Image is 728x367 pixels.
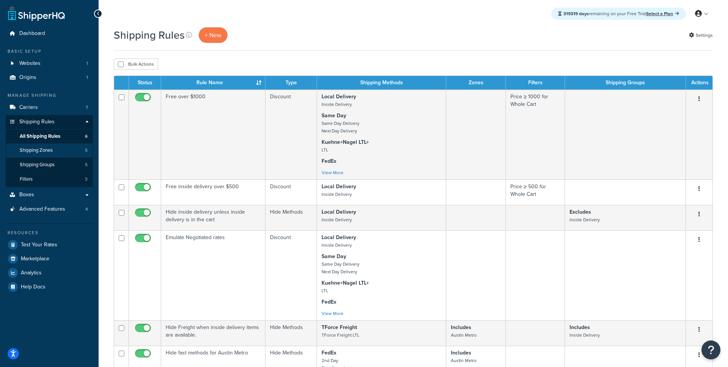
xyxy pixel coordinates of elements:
span: Marketplace [21,256,49,262]
a: Select a Plan [646,10,679,17]
strong: FedEx [322,157,336,165]
span: Websites [19,60,41,67]
th: Shipping Groups [565,76,686,90]
a: Shipping Groups 5 [6,158,93,172]
small: Inside Delivery [322,216,352,223]
li: Filters [6,172,93,186]
strong: Local Delivery [322,183,356,191]
span: Filters [20,176,33,183]
li: Origins [6,71,93,85]
td: Hide Freight when inside delivery items are available. [161,320,265,346]
td: Discount [265,180,317,205]
strong: TForce Freight [322,323,357,331]
td: Price ≥ 1000 for Whole Cart [506,90,565,180]
small: TForce Freight LTL [322,332,359,339]
span: 5 [85,147,88,154]
a: Origins 1 [6,71,93,85]
span: 1 [86,60,88,67]
span: Advanced Features [19,206,65,213]
span: Origins [19,74,36,81]
a: Settings [689,30,713,41]
th: Actions [686,76,712,90]
strong: Same Day [322,252,346,260]
span: Analytics [21,270,42,276]
li: Shipping Rules [6,115,93,187]
a: Carriers 7 [6,101,93,115]
strong: Includes [451,323,471,331]
a: Dashboard [6,27,93,41]
span: 4 [85,206,88,213]
strong: Includes [451,349,471,357]
th: Rule Name : activate to sort column ascending [161,76,265,90]
th: Shipping Methods [317,76,446,90]
li: Carriers [6,101,93,115]
td: Discount [265,230,317,320]
a: All Shipping Rules 6 [6,129,93,143]
th: Status [129,76,161,90]
strong: FedEx [322,298,336,306]
li: Shipping Zones [6,143,93,158]
a: Websites 1 [6,57,93,71]
h1: Shipping Rules [114,28,185,43]
span: All Shipping Rules [20,133,60,140]
button: Bulk Actions [114,58,158,70]
span: 3 [85,176,88,183]
td: Hide inside delivery unless inside delivery is in the cart [161,205,265,230]
span: Shipping Zones [20,147,53,154]
span: 5 [85,162,88,168]
a: Analytics [6,266,93,280]
li: All Shipping Rules [6,129,93,143]
a: View More [322,169,344,176]
div: Basic Setup [6,48,93,55]
strong: Local Delivery [322,208,356,216]
small: Same Day Delivery Next Day Delivery [322,261,359,275]
span: Test Your Rates [21,242,57,248]
a: Help Docs [6,280,93,294]
div: Manage Shipping [6,92,93,99]
small: Inside Delivery [570,216,600,223]
small: Austin Metro [451,357,477,364]
li: Websites [6,57,93,71]
th: Filters [506,76,565,90]
a: Boxes [6,188,93,202]
div: remaining on your Free Trial [551,8,686,20]
a: View More [322,310,344,317]
strong: FedEx [322,349,336,357]
a: ShipperHQ Home [8,6,65,21]
a: Filters 3 [6,172,93,186]
small: LTL [322,287,328,294]
button: Open Resource Center [701,340,720,359]
span: 6 [85,133,88,140]
a: Marketplace [6,252,93,266]
th: Zones [446,76,506,90]
span: Shipping Rules [19,119,55,125]
a: Test Your Rates [6,238,93,252]
small: Inside Delivery [322,242,352,249]
li: Shipping Groups [6,158,93,172]
small: LTL [322,146,328,153]
strong: Includes [570,323,590,331]
span: 7 [86,104,88,111]
strong: Same Day [322,112,346,120]
td: Free over $1000 [161,90,265,180]
a: Shipping Zones 5 [6,143,93,158]
th: Type [265,76,317,90]
p: + New [199,27,227,43]
strong: Local Delivery [322,233,356,241]
a: Shipping Rules [6,115,93,129]
strong: Kuehne+Nagel LTL+ [322,138,369,146]
small: Austin Metro [451,332,477,339]
span: 1 [86,74,88,81]
small: Inside Delivery [322,101,352,108]
span: Carriers [19,104,38,111]
small: Same Day Delivery Next Day Delivery [322,120,359,134]
strong: Kuehne+Nagel LTL+ [322,279,369,287]
strong: Excludes [570,208,591,216]
td: Hide Methods [265,205,317,230]
td: Hide Methods [265,320,317,346]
